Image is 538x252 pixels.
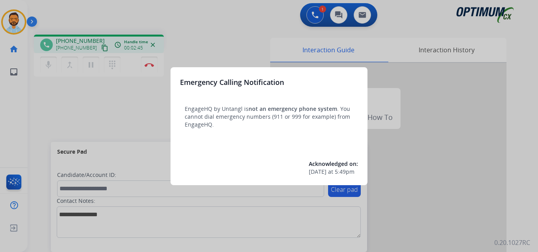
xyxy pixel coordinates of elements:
[494,238,530,247] p: 0.20.1027RC
[180,77,284,88] h3: Emergency Calling Notification
[309,160,358,167] span: Acknowledged on:
[309,168,327,176] span: [DATE]
[335,168,354,176] span: 5:49pm
[185,105,353,129] p: EngageHQ by Untangl is . You cannot dial emergency numbers (911 or 999 for example) from EngageHQ.
[309,168,358,176] div: at
[249,105,337,112] span: not an emergency phone system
